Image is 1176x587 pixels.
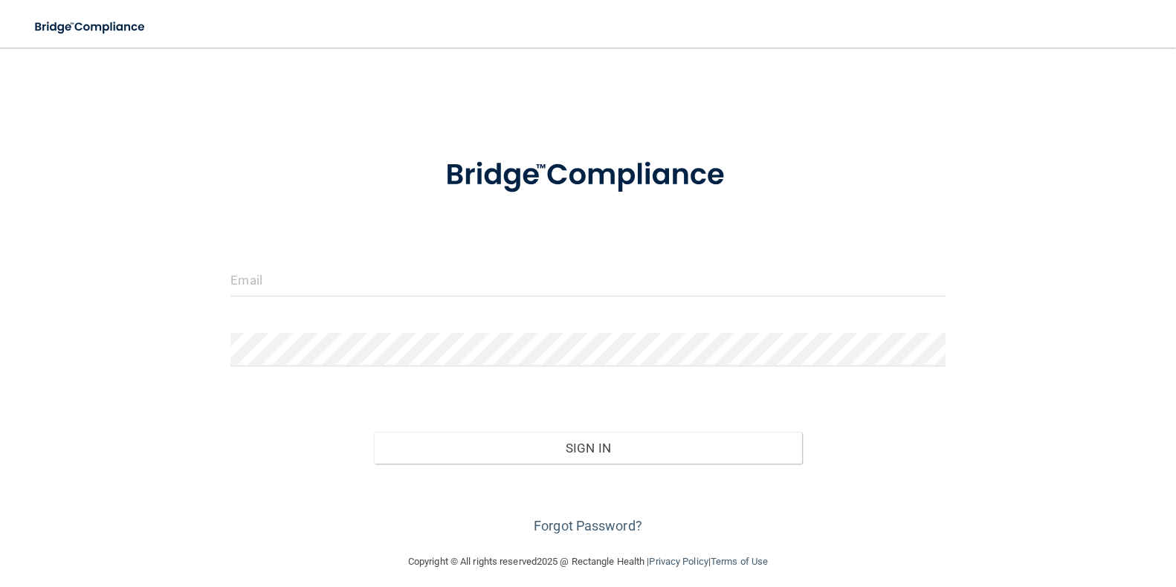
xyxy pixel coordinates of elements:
[711,556,768,567] a: Terms of Use
[317,538,859,586] div: Copyright © All rights reserved 2025 @ Rectangle Health | |
[415,137,761,214] img: bridge_compliance_login_screen.278c3ca4.svg
[22,12,159,42] img: bridge_compliance_login_screen.278c3ca4.svg
[374,432,803,464] button: Sign In
[230,263,945,296] input: Email
[649,556,708,567] a: Privacy Policy
[534,518,642,534] a: Forgot Password?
